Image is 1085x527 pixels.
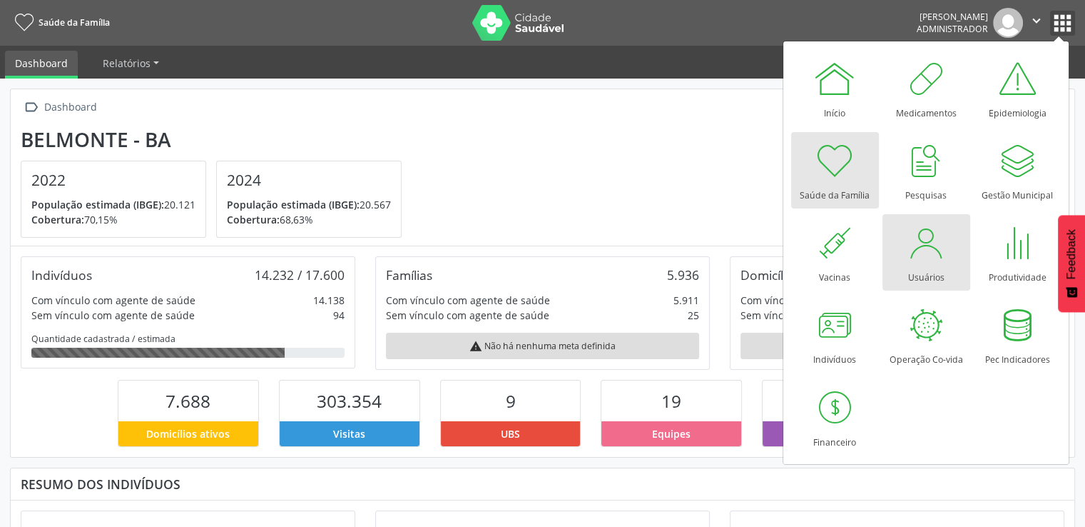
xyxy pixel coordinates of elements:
[31,333,345,345] div: Quantidade cadastrada / estimada
[791,214,879,291] a: Vacinas
[652,426,691,441] span: Equipes
[882,50,970,126] a: Medicamentos
[917,11,988,23] div: [PERSON_NAME]
[740,293,905,308] div: Com vínculo com agente de saúde
[39,16,110,29] span: Saúde da Família
[688,308,699,323] div: 25
[974,132,1061,209] a: Gestão Municipal
[740,308,904,323] div: Sem vínculo com agente de saúde
[227,213,280,226] span: Cobertura:
[673,293,699,308] div: 5.911
[974,50,1061,126] a: Epidemiologia
[31,198,164,211] span: População estimada (IBGE):
[974,296,1061,373] a: Pec Indicadores
[386,308,549,323] div: Sem vínculo com agente de saúde
[386,293,550,308] div: Com vínculo com agente de saúde
[882,214,970,291] a: Usuários
[667,267,699,283] div: 5.936
[506,389,516,413] span: 9
[791,132,879,209] a: Saúde da Família
[21,476,1064,492] div: Resumo dos indivíduos
[386,267,432,283] div: Famílias
[165,389,210,413] span: 7.688
[146,426,230,441] span: Domicílios ativos
[791,296,879,373] a: Indivíduos
[31,197,195,212] p: 20.121
[993,8,1023,38] img: img
[5,51,78,79] a: Dashboard
[227,198,360,211] span: População estimada (IBGE):
[317,389,382,413] span: 303.354
[791,379,879,456] a: Financeiro
[501,426,520,441] span: UBS
[1058,215,1085,312] button: Feedback - Mostrar pesquisa
[21,128,412,151] div: Belmonte - BA
[740,267,800,283] div: Domicílios
[1050,11,1075,36] button: apps
[31,171,195,189] h4: 2022
[10,11,110,34] a: Saúde da Família
[917,23,988,35] span: Administrador
[31,293,195,308] div: Com vínculo com agente de saúde
[31,267,92,283] div: Indivíduos
[1023,8,1050,38] button: 
[386,333,699,359] div: Não há nenhuma meta definida
[255,267,345,283] div: 14.232 / 17.600
[31,213,84,226] span: Cobertura:
[227,212,391,227] p: 68,63%
[882,132,970,209] a: Pesquisas
[93,51,169,76] a: Relatórios
[882,296,970,373] a: Operação Co-vida
[21,97,41,118] i: 
[333,426,365,441] span: Visitas
[661,389,681,413] span: 19
[31,212,195,227] p: 70,15%
[227,171,391,189] h4: 2024
[333,308,345,323] div: 94
[21,97,99,118] a:  Dashboard
[469,340,482,353] i: warning
[31,308,195,323] div: Sem vínculo com agente de saúde
[227,197,391,212] p: 20.567
[103,56,151,70] span: Relatórios
[313,293,345,308] div: 14.138
[1029,13,1044,29] i: 
[1065,229,1078,279] span: Feedback
[740,333,1054,359] div: Não há nenhuma meta definida
[974,214,1061,291] a: Produtividade
[41,97,99,118] div: Dashboard
[791,50,879,126] a: Início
